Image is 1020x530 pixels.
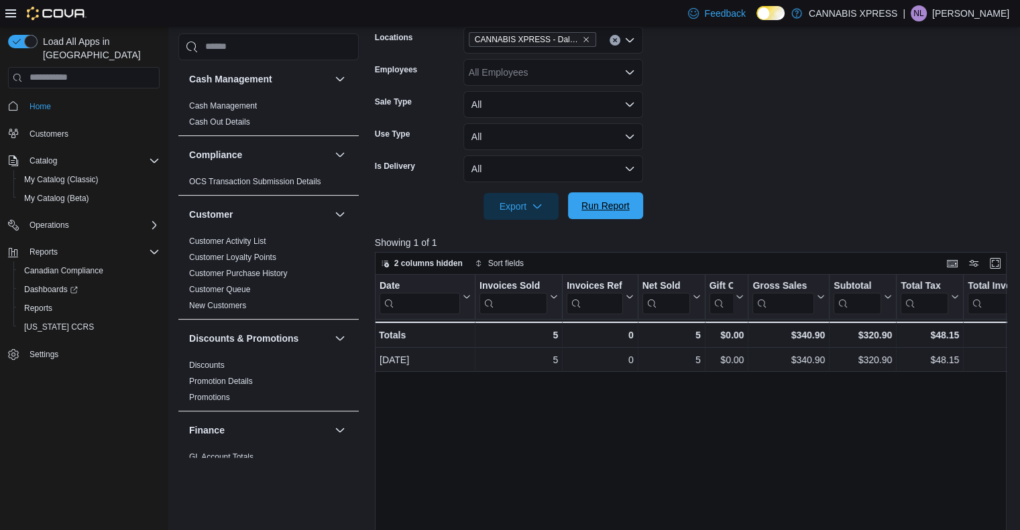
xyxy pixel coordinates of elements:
[709,327,744,343] div: $0.00
[30,247,58,257] span: Reports
[332,147,348,163] button: Compliance
[834,279,881,314] div: Subtotal
[375,161,415,172] label: Is Delivery
[19,281,160,297] span: Dashboards
[568,192,643,219] button: Run Report
[479,352,558,368] div: 5
[376,255,468,271] button: 2 columns hidden
[492,193,551,220] span: Export
[375,236,1013,249] p: Showing 1 of 1
[834,279,881,292] div: Subtotal
[189,423,329,437] button: Finance
[30,101,51,112] span: Home
[24,98,160,115] span: Home
[24,322,94,332] span: [US_STATE] CCRS
[19,300,160,316] span: Reports
[463,91,643,118] button: All
[901,279,948,314] div: Total Tax
[581,199,630,212] span: Run Report
[19,263,160,279] span: Canadian Compliance
[24,217,160,233] span: Operations
[38,35,160,62] span: Load All Apps in [GEOGRAPHIC_DATA]
[189,300,246,311] span: New Customers
[189,177,321,186] a: OCS Transaction Submission Details
[189,176,321,187] span: OCS Transaction Submission Details
[375,32,413,43] label: Locations
[8,91,160,399] nav: Complex example
[379,327,471,343] div: Totals
[189,252,276,263] span: Customer Loyalty Points
[463,155,643,182] button: All
[3,96,165,116] button: Home
[189,268,288,279] span: Customer Purchase History
[24,346,160,362] span: Settings
[809,5,897,21] p: CANNABIS XPRESS
[380,279,471,314] button: Date
[189,269,288,278] a: Customer Purchase History
[189,376,253,387] span: Promotion Details
[178,174,359,195] div: Compliance
[19,190,95,206] a: My Catalog (Beta)
[752,279,814,292] div: Gross Sales
[901,352,959,368] div: $48.15
[932,5,1009,21] p: [PERSON_NAME]
[24,126,74,142] a: Customers
[642,352,701,368] div: 5
[332,330,348,346] button: Discounts & Promotions
[189,360,225,371] span: Discounts
[13,299,165,318] button: Reports
[375,96,412,107] label: Sale Type
[567,327,633,343] div: 0
[484,193,559,220] button: Export
[24,193,89,204] span: My Catalog (Beta)
[642,279,689,314] div: Net Sold
[567,352,633,368] div: 0
[913,5,923,21] span: NL
[610,35,620,46] button: Clear input
[987,255,1003,271] button: Enter fullscreen
[24,303,52,314] span: Reports
[189,392,230,403] span: Promotions
[178,98,359,135] div: Cash Management
[24,153,62,169] button: Catalog
[582,36,590,44] button: Remove CANNABIS XPRESS - Dalhousie (William Street) from selection in this group
[24,217,74,233] button: Operations
[380,352,471,368] div: [DATE]
[567,279,622,314] div: Invoices Ref
[479,279,558,314] button: Invoices Sold
[944,255,960,271] button: Keyboard shortcuts
[479,279,547,292] div: Invoices Sold
[24,98,56,115] a: Home
[966,255,982,271] button: Display options
[189,101,257,111] a: Cash Management
[24,174,99,185] span: My Catalog (Classic)
[24,265,103,276] span: Canadian Compliance
[901,279,959,314] button: Total Tax
[567,279,633,314] button: Invoices Ref
[13,318,165,336] button: [US_STATE] CCRS
[13,170,165,189] button: My Catalog (Classic)
[189,452,253,462] span: GL Account Totals
[479,327,558,343] div: 5
[19,281,83,297] a: Dashboards
[709,279,733,292] div: Gift Cards
[189,117,250,127] a: Cash Out Details
[189,332,329,345] button: Discounts & Promotions
[488,258,524,269] span: Sort fields
[30,349,58,360] span: Settings
[189,72,329,86] button: Cash Management
[19,172,160,188] span: My Catalog (Classic)
[332,422,348,438] button: Finance
[469,32,596,47] span: CANNABIS XPRESS - Dalhousie (William Street)
[709,279,733,314] div: Gift Card Sales
[19,172,104,188] a: My Catalog (Classic)
[189,452,253,462] a: GL Account Totals
[642,279,700,314] button: Net Sold
[756,6,785,20] input: Dark Mode
[189,237,266,246] a: Customer Activity List
[911,5,927,21] div: Nathan Lawlor
[834,352,892,368] div: $320.90
[189,423,225,437] h3: Finance
[24,284,78,295] span: Dashboards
